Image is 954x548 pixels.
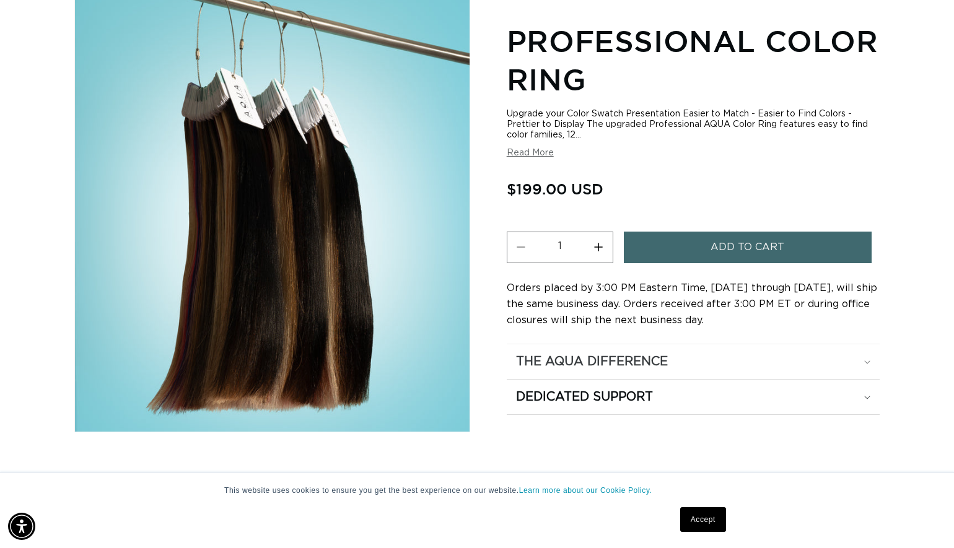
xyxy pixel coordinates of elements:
[711,232,784,263] span: Add to cart
[624,232,872,263] button: Add to cart
[507,109,880,141] div: Upgrade your Color Swatch Presentation Easier to Match - Easier to Find Colors - Prettier to Disp...
[519,486,652,495] a: Learn more about our Cookie Policy.
[507,22,880,99] h1: Professional Color Ring
[507,148,554,159] button: Read More
[892,489,954,548] iframe: Chat Widget
[507,344,880,379] summary: The Aqua Difference
[507,283,877,325] span: Orders placed by 3:00 PM Eastern Time, [DATE] through [DATE], will ship the same business day. Or...
[507,177,603,201] span: $199.00 USD
[516,389,653,405] h2: Dedicated Support
[8,513,35,540] div: Accessibility Menu
[680,507,726,532] a: Accept
[224,485,730,496] p: This website uses cookies to ensure you get the best experience on our website.
[507,380,880,414] summary: Dedicated Support
[516,354,668,370] h2: The Aqua Difference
